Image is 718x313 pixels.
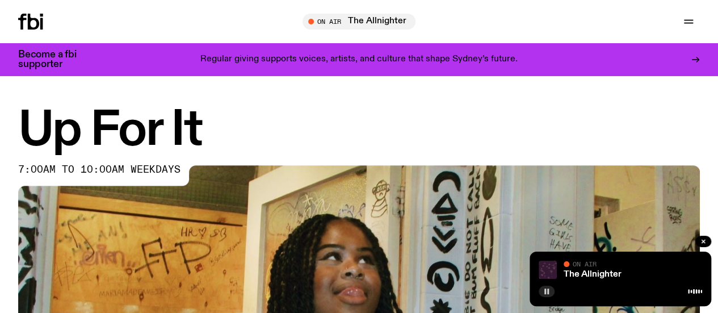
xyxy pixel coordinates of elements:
h1: Up For It [18,108,700,154]
a: The Allnighter [564,270,622,279]
h3: Become a fbi supporter [18,50,91,69]
span: 7:00am to 10:00am weekdays [18,165,180,174]
span: On Air [573,260,597,268]
p: Regular giving supports voices, artists, and culture that shape Sydney’s future. [200,55,518,65]
button: On AirThe Allnighter [303,14,415,30]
